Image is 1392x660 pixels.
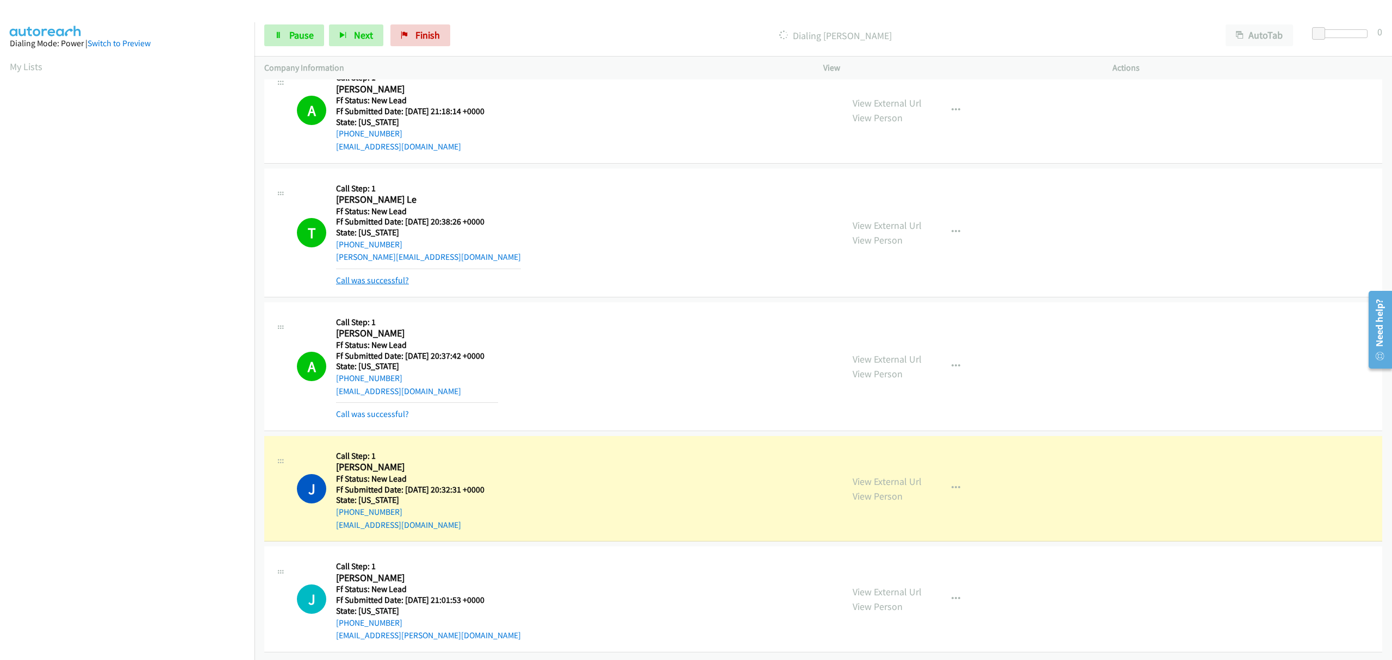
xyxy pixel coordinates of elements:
[10,84,254,600] iframe: Dialpad
[289,29,314,41] span: Pause
[336,106,498,117] h5: Ff Submitted Date: [DATE] 21:18:14 +0000
[336,239,402,250] a: [PHONE_NUMBER]
[297,352,326,381] h1: A
[853,353,922,365] a: View External Url
[1113,61,1382,74] p: Actions
[297,584,326,614] div: The call is yet to be attempted
[336,595,521,606] h5: Ff Submitted Date: [DATE] 21:01:53 +0000
[297,218,326,247] h1: T
[297,584,326,614] h1: J
[336,351,498,362] h5: Ff Submitted Date: [DATE] 20:37:42 +0000
[336,141,461,152] a: [EMAIL_ADDRESS][DOMAIN_NAME]
[336,117,498,128] h5: State: [US_STATE]
[297,96,326,125] h1: A
[336,520,461,530] a: [EMAIL_ADDRESS][DOMAIN_NAME]
[465,28,1206,43] p: Dialing [PERSON_NAME]
[264,61,804,74] p: Company Information
[853,97,922,109] a: View External Url
[336,206,521,217] h5: Ff Status: New Lead
[336,317,498,328] h5: Call Step: 1
[390,24,450,46] a: Finish
[336,128,402,139] a: [PHONE_NUMBER]
[853,219,922,232] a: View External Url
[354,29,373,41] span: Next
[336,95,498,106] h5: Ff Status: New Lead
[329,24,383,46] button: Next
[336,361,498,372] h5: State: [US_STATE]
[853,234,903,246] a: View Person
[336,451,498,462] h5: Call Step: 1
[336,194,498,206] h2: [PERSON_NAME] Le
[336,606,521,617] h5: State: [US_STATE]
[336,386,461,396] a: [EMAIL_ADDRESS][DOMAIN_NAME]
[853,111,903,124] a: View Person
[336,83,498,96] h2: [PERSON_NAME]
[336,216,521,227] h5: Ff Submitted Date: [DATE] 20:38:26 +0000
[10,37,245,50] div: Dialing Mode: Power |
[336,461,498,474] h2: [PERSON_NAME]
[1361,287,1392,373] iframe: Resource Center
[853,586,922,598] a: View External Url
[1377,24,1382,39] div: 0
[1318,29,1368,38] div: Delay between calls (in seconds)
[10,60,42,73] a: My Lists
[336,474,498,484] h5: Ff Status: New Lead
[853,600,903,613] a: View Person
[336,630,521,640] a: [EMAIL_ADDRESS][PERSON_NAME][DOMAIN_NAME]
[823,61,1093,74] p: View
[336,572,521,584] h2: [PERSON_NAME]
[336,584,521,595] h5: Ff Status: New Lead
[336,618,402,628] a: [PHONE_NUMBER]
[336,409,409,419] a: Call was successful?
[336,484,498,495] h5: Ff Submitted Date: [DATE] 20:32:31 +0000
[415,29,440,41] span: Finish
[336,373,402,383] a: [PHONE_NUMBER]
[336,252,521,262] a: [PERSON_NAME][EMAIL_ADDRESS][DOMAIN_NAME]
[264,24,324,46] a: Pause
[336,495,498,506] h5: State: [US_STATE]
[853,475,922,488] a: View External Url
[1226,24,1293,46] button: AutoTab
[336,507,402,517] a: [PHONE_NUMBER]
[336,275,409,285] a: Call was successful?
[336,227,521,238] h5: State: [US_STATE]
[88,38,151,48] a: Switch to Preview
[853,368,903,380] a: View Person
[336,340,498,351] h5: Ff Status: New Lead
[336,327,498,340] h2: [PERSON_NAME]
[336,561,521,572] h5: Call Step: 1
[297,474,326,503] h1: J
[336,183,521,194] h5: Call Step: 1
[853,490,903,502] a: View Person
